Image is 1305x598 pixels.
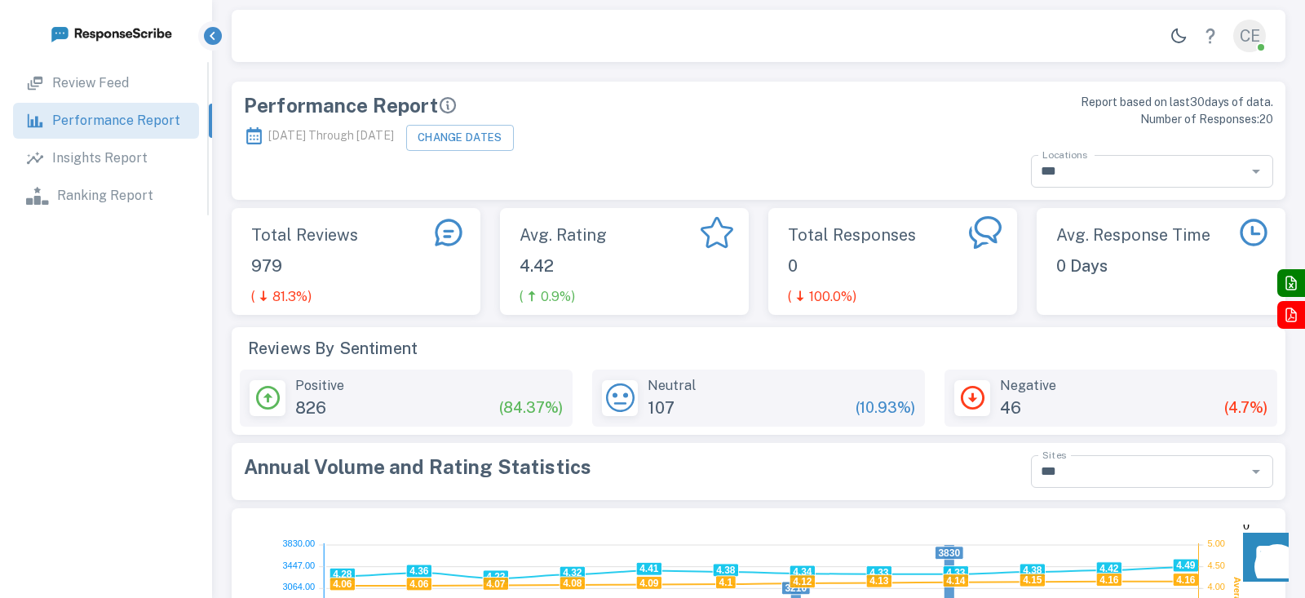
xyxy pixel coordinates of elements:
[52,148,148,168] p: Insights Report
[520,254,681,278] p: 4.42
[1042,448,1066,462] label: Sites
[248,335,1269,361] span: Reviews By Sentiment
[1056,254,1218,278] p: 0 Days
[251,223,413,247] p: Total Reviews
[295,396,344,420] p: 826
[768,94,1273,111] p: Report based on last 30 days of data.
[1207,582,1224,591] tspan: 4.00
[282,560,315,569] tspan: 3447.00
[1194,20,1227,52] a: Help Center
[13,140,199,176] a: Insights Report
[1277,269,1305,297] button: Export to Excel
[788,287,856,307] p: ( 100.0 %)
[244,94,749,117] div: Performance Report
[788,254,949,278] p: 0
[1056,223,1218,247] p: Avg. Response Time
[1233,20,1266,52] div: CE
[520,223,681,247] p: Avg. Rating
[13,103,199,139] a: Performance Report
[648,396,696,420] p: 107
[1042,148,1087,162] label: Locations
[13,65,199,101] a: Review Feed
[52,111,180,131] p: Performance Report
[856,397,915,419] p: (10.93%)
[1245,160,1267,183] button: Open
[592,370,925,427] div: 3 star reviews
[648,376,696,396] p: Neutral
[282,582,315,591] tspan: 3064.00
[251,254,413,278] p: 979
[295,376,344,396] p: Positive
[1224,397,1267,419] p: (4.7%)
[13,178,199,214] a: Ranking Report
[406,125,514,151] button: Change Dates
[768,111,1273,128] p: Number of Responses: 20
[1207,538,1224,548] tspan: 5.00
[499,397,563,419] p: (84.37%)
[50,23,172,43] img: logo
[251,287,312,307] p: ( 81.3 %)
[944,370,1277,427] div: 1-2 star reviews
[52,73,129,93] p: Review Feed
[1228,525,1298,595] iframe: Front Chat
[1207,560,1224,569] tspan: 4.50
[788,223,949,247] p: Total Responses
[244,455,1011,478] div: Annual Volume and Rating Statistics
[244,121,394,152] p: [DATE] Through [DATE]
[57,186,153,206] p: Ranking Report
[1277,301,1305,329] button: Export to PDF
[1245,460,1267,483] button: Open
[520,287,575,307] p: ( 0.9 %)
[1000,376,1056,396] p: Negative
[1000,396,1056,420] p: 46
[240,370,573,427] div: 4 & 5 star reviews
[282,538,315,548] tspan: 3830.00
